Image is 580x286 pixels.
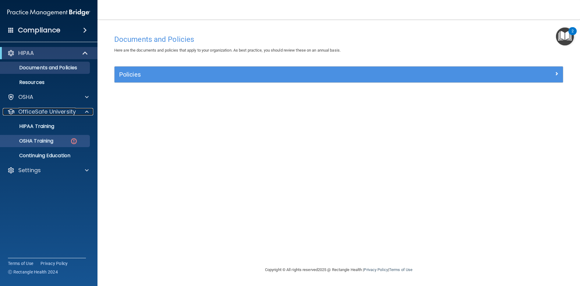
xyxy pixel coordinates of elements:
[4,123,54,129] p: HIPAA Training
[8,260,33,266] a: Terms of Use
[556,27,574,45] button: Open Resource Center, 2 new notifications
[70,137,78,145] img: danger-circle.6113f641.png
[18,49,34,57] p: HIPAA
[7,6,90,19] img: PMB logo
[18,26,60,34] h4: Compliance
[18,108,76,115] p: OfficeSafe University
[7,93,89,101] a: OSHA
[41,260,68,266] a: Privacy Policy
[18,93,34,101] p: OSHA
[4,153,87,159] p: Continuing Education
[571,31,574,39] div: 2
[119,71,446,78] h5: Policies
[475,243,573,267] iframe: Drift Widget Chat Controller
[114,35,563,43] h4: Documents and Policies
[389,267,412,272] a: Terms of Use
[7,108,89,115] a: OfficeSafe University
[7,167,89,174] a: Settings
[228,260,450,280] div: Copyright © All rights reserved 2025 @ Rectangle Health | |
[8,269,58,275] span: Ⓒ Rectangle Health 2024
[114,48,341,52] span: Here are the documents and policies that apply to your organization. As best practice, you should...
[364,267,388,272] a: Privacy Policy
[4,138,53,144] p: OSHA Training
[119,70,558,79] a: Policies
[4,65,87,71] p: Documents and Policies
[4,79,87,85] p: Resources
[7,49,88,57] a: HIPAA
[18,167,41,174] p: Settings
